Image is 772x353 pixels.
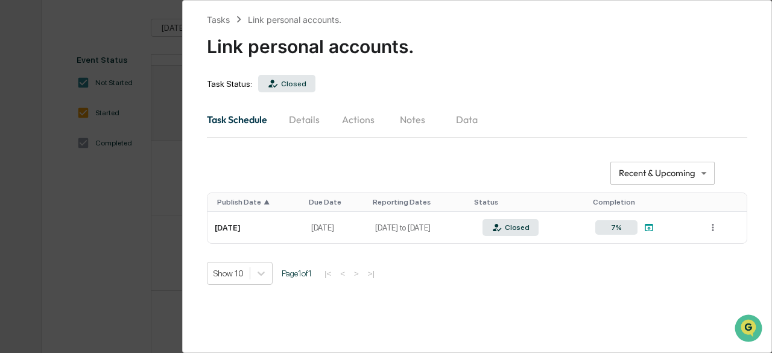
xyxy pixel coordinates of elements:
[502,223,529,232] div: Closed
[24,188,34,197] img: 1746055101610-c473b297-6a78-478c-a979-82029cc54cd1
[54,115,198,127] div: Start new chat
[248,14,341,25] div: Link personal accounts.
[54,127,166,137] div: We're available if you need us!
[37,187,98,197] span: [PERSON_NAME]
[309,198,364,206] div: Toggle SortBy
[364,269,378,279] button: >|
[264,198,270,206] span: ▲
[107,187,131,197] span: [DATE]
[207,105,277,134] button: Task Schedule
[207,26,747,57] div: Link personal accounts.
[373,198,464,206] div: Toggle SortBy
[474,198,583,206] div: Toggle SortBy
[87,238,97,248] div: 🗄️
[337,269,349,279] button: <
[217,198,299,206] div: Toggle SortBy
[593,198,690,206] div: Toggle SortBy
[83,232,154,254] a: 🗄️Attestations
[321,269,335,279] button: |<
[187,154,220,169] button: See all
[12,12,36,36] img: Greenboard
[12,157,81,167] div: Past conversations
[12,238,22,248] div: 🖐️
[12,176,31,195] img: Jack Rasmussen
[207,74,321,94] div: Task Status:
[7,255,81,277] a: 🔎Data Lookup
[350,269,362,279] button: >
[12,48,220,68] p: How can we help?
[595,219,688,236] a: 7%
[282,269,312,278] span: Page 1 of 1
[7,232,83,254] a: 🖐️Preclearance
[205,119,220,133] button: Start new chat
[120,264,146,273] span: Pylon
[100,187,104,197] span: •
[610,162,715,185] div: Recent & Upcoming
[279,80,306,88] div: Closed
[24,237,78,249] span: Preclearance
[25,115,47,137] img: 4531339965365_218c74b014194aa58b9b_72.jpg
[331,105,385,134] button: Actions
[704,198,742,206] div: Toggle SortBy
[207,14,230,25] div: Tasks
[85,263,146,273] a: Powered byPylon
[368,212,469,243] td: [DATE] to [DATE]
[277,105,331,134] button: Details
[595,220,638,235] div: 7%
[12,115,34,137] img: 1746055101610-c473b297-6a78-478c-a979-82029cc54cd1
[385,105,440,134] button: Notes
[207,105,747,134] div: secondary tabs example
[100,237,150,249] span: Attestations
[304,212,369,243] td: [DATE]
[207,212,304,243] td: [DATE]
[440,105,494,134] button: Data
[733,313,766,346] iframe: Open customer support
